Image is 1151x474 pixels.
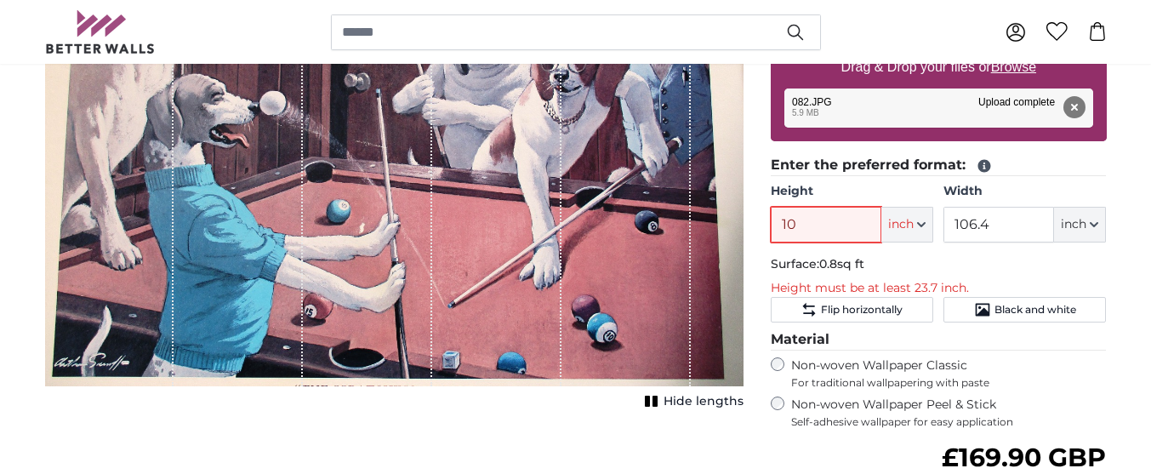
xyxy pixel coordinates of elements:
[771,280,1107,297] p: Height must be at least 23.7 inch.
[791,397,1107,429] label: Non-woven Wallpaper Peel & Stick
[821,303,903,317] span: Flip horizontally
[771,155,1107,176] legend: Enter the preferred format:
[1061,216,1086,233] span: inch
[994,303,1076,317] span: Black and white
[834,50,1042,84] label: Drag & Drop your files or
[771,297,933,323] button: Flip horizontally
[45,10,156,54] img: Betterwalls
[640,390,744,414] button: Hide lengths
[942,442,1106,473] span: £169.90 GBP
[943,297,1106,323] button: Black and white
[991,60,1036,74] u: Browse
[1054,207,1106,243] button: inch
[791,357,1107,390] label: Non-woven Wallpaper Classic
[943,183,1106,200] label: Width
[819,256,864,271] span: 0.8sq ft
[771,256,1107,273] p: Surface:
[791,376,1107,390] span: For traditional wallpapering with paste
[888,216,914,233] span: inch
[664,393,744,410] span: Hide lengths
[771,183,933,200] label: Height
[881,207,933,243] button: inch
[771,329,1107,351] legend: Material
[791,415,1107,429] span: Self-adhesive wallpaper for easy application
